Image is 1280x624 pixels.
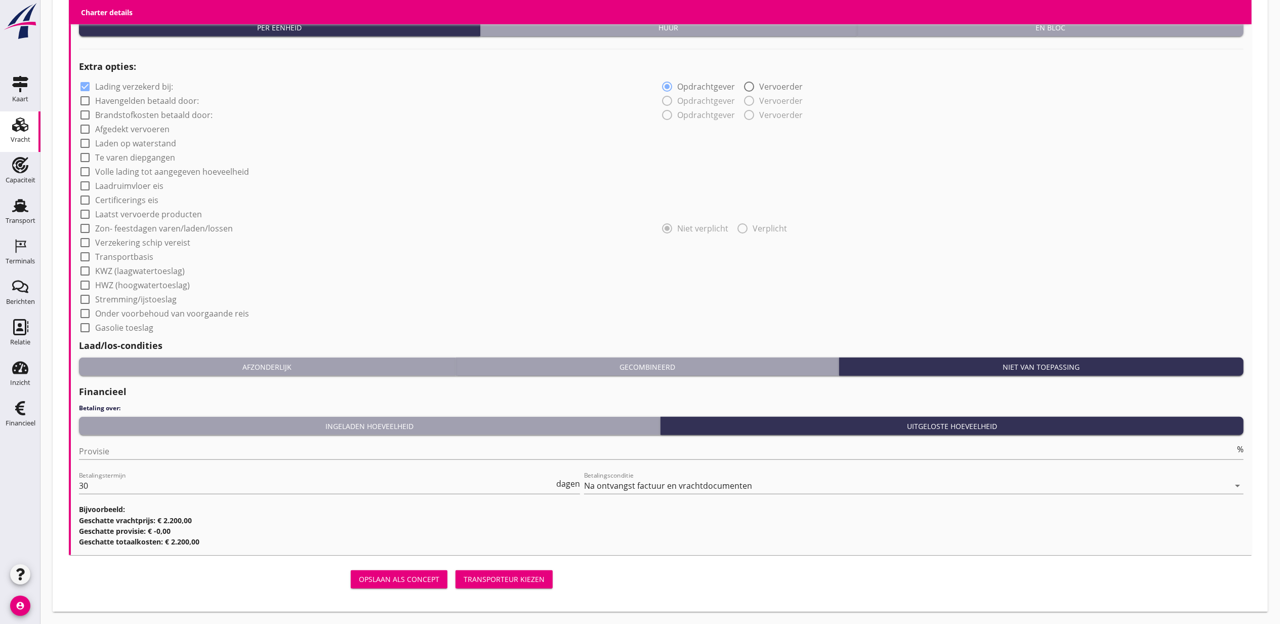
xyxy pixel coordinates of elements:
[79,5,1244,14] h4: Charter type:
[861,22,1240,33] div: En bloc
[79,18,480,36] button: Per eenheid
[79,526,1244,536] h3: Geschatte provisie: € -0,00
[79,339,1244,353] h2: Laad/los-condities
[83,421,656,432] div: Ingeladen hoeveelheid
[79,404,1244,413] h4: Betaling over:
[6,177,35,183] div: Capaciteit
[95,266,185,276] label: KWZ (laagwatertoeslag)
[95,124,170,134] label: Afgedekt vervoeren
[11,136,30,143] div: Vracht
[584,481,752,490] div: Na ontvangst factuur en vrachtdocumenten
[480,18,857,36] button: Huur
[660,417,1244,435] button: Uitgeloste hoeveelheid
[95,252,153,262] label: Transportbasis
[79,417,660,435] button: Ingeladen hoeveelheid
[95,152,175,163] label: Te varen diepgangen
[6,258,35,264] div: Terminals
[6,298,35,305] div: Berichten
[456,570,553,589] button: Transporteur kiezen
[95,323,153,333] label: Gasolie toeslag
[95,96,199,106] label: Havengelden betaald door:
[351,570,447,589] button: Opslaan als concept
[79,515,1244,526] h3: Geschatte vrachtprijs: € 2.200,00
[460,362,835,372] div: Gecombineerd
[95,138,176,148] label: Laden op waterstand
[79,385,1244,399] h2: Financieel
[678,82,735,92] label: Opdrachtgever
[456,358,840,376] button: Gecombineerd
[79,478,554,494] input: Betalingstermijn
[79,358,456,376] button: Afzonderlijk
[95,238,190,248] label: Verzekering schip vereist
[484,22,852,33] div: Huur
[12,96,28,102] div: Kaart
[83,22,476,33] div: Per eenheid
[839,358,1244,376] button: Niet van toepassing
[665,421,1240,432] div: Uitgeloste hoeveelheid
[95,181,163,191] label: Laadruimvloer eis
[95,82,173,92] label: Lading verzekerd bij:
[857,18,1244,36] button: En bloc
[95,167,249,177] label: Volle lading tot aangegeven hoeveelheid
[79,443,1235,459] input: Provisie
[95,209,202,219] label: Laatst vervoerde producten
[1235,445,1244,453] div: %
[95,294,177,304] label: Stremming/ijstoeslag
[95,195,158,205] label: Certificerings eis
[6,217,35,224] div: Transport
[10,596,30,616] i: account_circle
[95,223,233,233] label: Zon- feestdagen varen/laden/lossen
[10,379,30,386] div: Inzicht
[843,362,1240,372] div: Niet van toepassing
[1231,480,1244,492] i: arrow_drop_down
[95,110,213,120] label: Brandstofkosten betaald door:
[2,3,38,40] img: logo-small.a267ee39.svg
[6,420,35,426] div: Financieel
[760,82,803,92] label: Vervoerder
[95,280,190,290] label: HWZ (hoogwatertoeslag)
[79,536,1244,547] h3: Geschatte totaalkosten: € 2.200,00
[359,574,439,584] div: Opslaan als concept
[83,362,451,372] div: Afzonderlijk
[79,504,1244,515] h3: Bijvoorbeeld:
[464,574,545,584] div: Transporteur kiezen
[554,480,580,488] div: dagen
[95,308,249,319] label: Onder voorbehoud van voorgaande reis
[10,339,30,345] div: Relatie
[79,60,1244,73] h2: Extra opties:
